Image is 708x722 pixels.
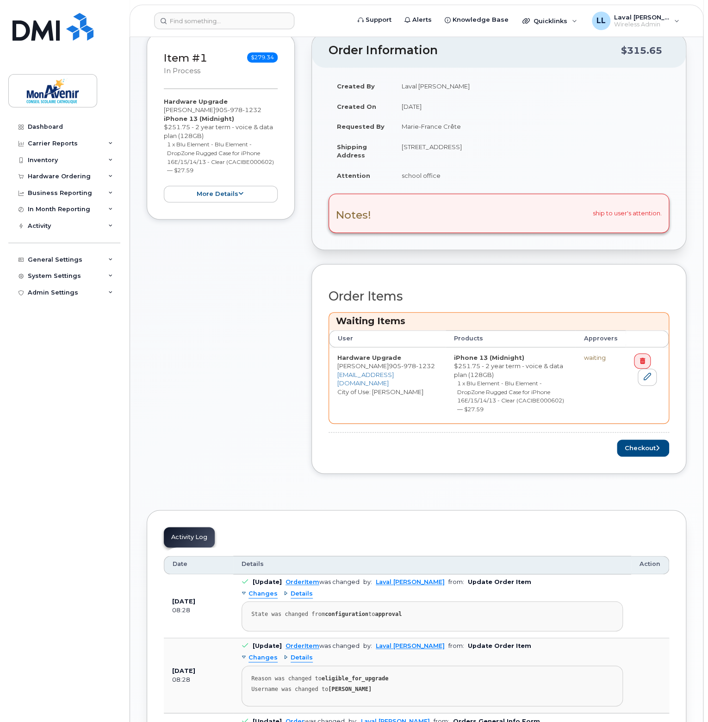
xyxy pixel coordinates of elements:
[454,354,524,361] strong: iPhone 13 (Midnight)
[336,209,371,221] h3: Notes!
[286,642,319,649] a: OrderItem
[154,13,294,29] input: Find something...
[438,11,515,29] a: Knowledge Base
[329,44,621,57] h2: Order Information
[242,560,264,568] span: Details
[621,42,662,59] div: $315.65
[366,15,391,25] span: Support
[251,675,613,682] div: Reason was changed to
[614,13,670,21] span: Laval [PERSON_NAME]
[468,642,531,649] b: Update Order Item
[596,15,606,26] span: LL
[167,141,274,174] small: 1 x Blu Element - Blu Element - DropZone Rugged Case for iPhone 16E/15/14/13 - Clear (CACIBE00060...
[164,115,234,122] strong: iPhone 13 (Midnight)
[631,556,669,574] th: Action
[351,11,398,29] a: Support
[253,578,282,585] b: [Update]
[336,315,662,327] h3: Waiting Items
[585,12,686,30] div: Laval Lai Yoon Hin
[329,347,446,423] td: [PERSON_NAME] City of Use: [PERSON_NAME]
[247,52,278,63] span: $279.34
[393,96,669,117] td: [DATE]
[164,186,278,203] button: more details
[457,380,564,413] small: 1 x Blu Element - Blu Element - DropZone Rugged Case for iPhone 16E/15/14/13 - Clear (CACIBE00060...
[172,667,195,674] b: [DATE]
[534,17,567,25] span: Quicklinks
[337,371,394,387] a: [EMAIL_ADDRESS][DOMAIN_NAME]
[363,578,372,585] span: by:
[416,362,435,370] span: 1232
[453,15,509,25] span: Knowledge Base
[253,642,282,649] b: [Update]
[172,598,195,605] b: [DATE]
[242,106,261,113] span: 1232
[286,642,360,649] div: was changed
[446,330,575,347] th: Products
[412,15,432,25] span: Alerts
[228,106,242,113] span: 978
[172,606,225,615] div: 08:28
[215,106,261,113] span: 905
[516,12,584,30] div: Quicklinks
[322,675,389,682] strong: eligible_for_upgrade
[329,289,669,303] h2: Order Items
[329,194,669,232] div: ship to user's attention.
[448,642,464,649] span: from:
[614,21,670,28] span: Wireless Admin
[325,611,368,617] strong: configuration
[337,143,367,159] strong: Shipping Address
[393,165,669,186] td: school office
[328,686,372,692] strong: [PERSON_NAME]
[398,11,438,29] a: Alerts
[337,82,375,90] strong: Created By
[248,653,278,662] span: Changes
[363,642,372,649] span: by:
[584,353,617,362] div: waiting
[393,137,669,165] td: [STREET_ADDRESS]
[401,362,416,370] span: 978
[286,578,360,585] div: was changed
[468,578,531,585] b: Update Order Item
[337,123,385,130] strong: Requested By
[448,578,464,585] span: from:
[375,611,402,617] strong: approval
[337,172,370,179] strong: Attention
[251,611,613,618] div: State was changed from to
[376,642,445,649] a: Laval [PERSON_NAME]
[251,686,613,693] div: Username was changed to
[291,653,313,662] span: Details
[575,330,626,347] th: Approvers
[291,590,313,598] span: Details
[617,439,669,457] button: Checkout
[329,330,446,347] th: User
[164,97,278,203] div: [PERSON_NAME] $251.75 - 2 year term - voice & data plan (128GB)
[337,354,401,361] strong: Hardware Upgrade
[164,67,200,75] small: in process
[172,676,225,684] div: 08:28
[286,578,319,585] a: OrderItem
[446,347,575,423] td: $251.75 - 2 year term - voice & data plan (128GB)
[248,590,278,598] span: Changes
[393,76,669,96] td: Laval [PERSON_NAME]
[164,51,207,64] a: Item #1
[337,103,376,110] strong: Created On
[173,560,187,568] span: Date
[164,98,228,105] strong: Hardware Upgrade
[389,362,435,370] span: 905
[393,116,669,137] td: Marie-France Crête
[376,578,445,585] a: Laval [PERSON_NAME]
